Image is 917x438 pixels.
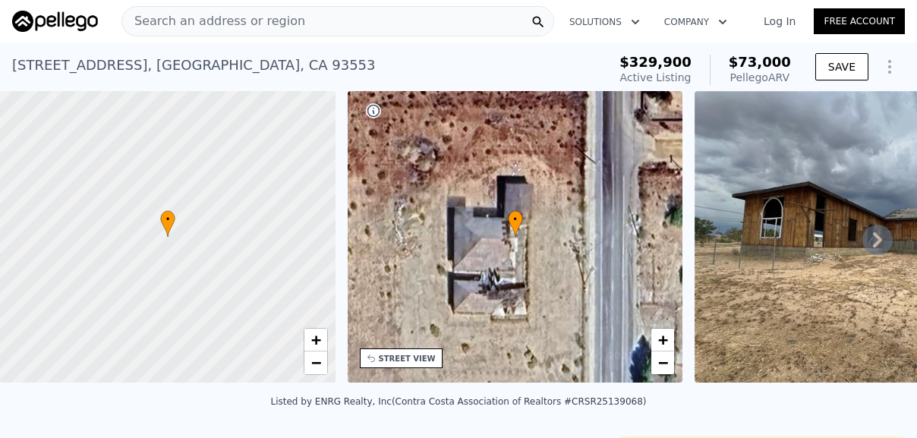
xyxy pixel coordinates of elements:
span: + [310,330,320,349]
a: Zoom in [651,329,674,351]
button: Show Options [874,52,905,82]
button: Company [652,8,739,36]
a: Log In [745,14,814,29]
button: Solutions [557,8,652,36]
span: − [658,353,668,372]
span: • [160,213,175,226]
span: $73,000 [729,54,791,70]
div: Pellego ARV [729,70,791,85]
div: • [508,210,523,237]
img: Pellego [12,11,98,32]
span: + [658,330,668,349]
a: Zoom in [304,329,327,351]
div: [STREET_ADDRESS] , [GEOGRAPHIC_DATA] , CA 93553 [12,55,376,76]
span: $329,900 [619,54,692,70]
span: Active Listing [620,71,692,84]
a: Free Account [814,8,905,34]
div: Listed by ENRG Realty, Inc (Contra Costa Association of Realtors #CRSR25139068) [271,396,647,407]
div: • [160,210,175,237]
span: • [508,213,523,226]
a: Zoom out [304,351,327,374]
button: SAVE [815,53,868,80]
span: − [310,353,320,372]
div: STREET VIEW [379,353,436,364]
a: Zoom out [651,351,674,374]
span: Search an address or region [122,12,305,30]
